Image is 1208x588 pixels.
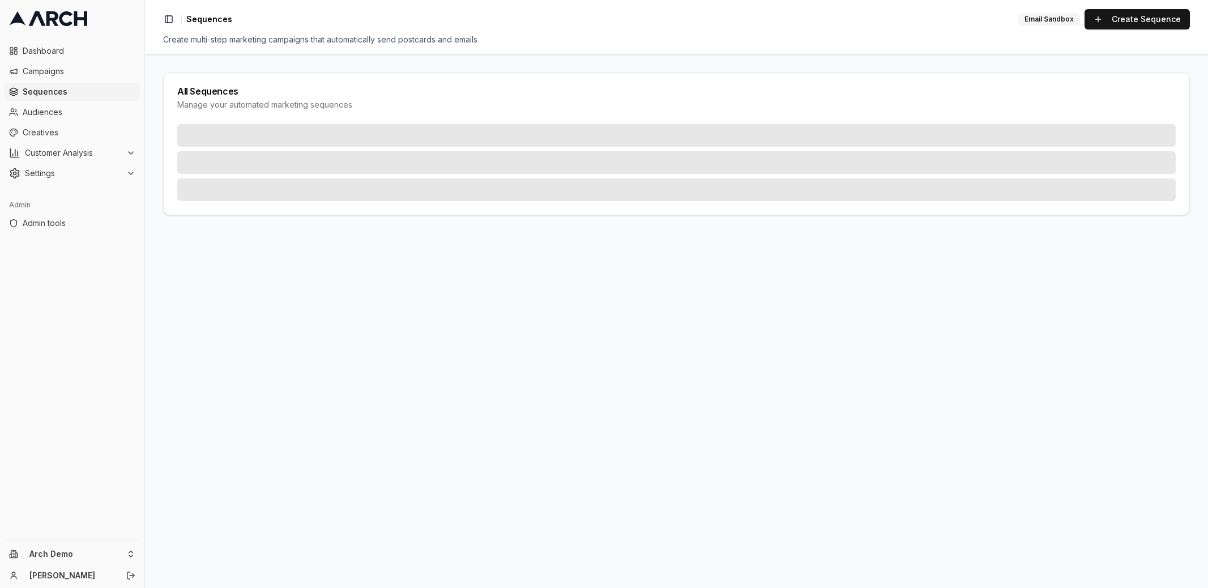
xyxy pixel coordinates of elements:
a: Create Sequence [1085,9,1190,29]
a: [PERSON_NAME] [29,570,114,581]
span: Dashboard [23,45,135,57]
div: Manage your automated marketing sequences [177,99,1176,110]
button: Settings [5,164,140,182]
button: Arch Demo [5,545,140,563]
div: Create multi-step marketing campaigns that automatically send postcards and emails [163,34,1190,45]
span: Arch Demo [29,549,122,559]
span: Creatives [23,127,135,138]
span: Admin tools [23,218,135,229]
span: Sequences [23,86,135,97]
nav: breadcrumb [186,14,232,25]
div: All Sequences [177,87,1176,96]
div: Email Sandbox [1018,13,1080,25]
a: Campaigns [5,62,140,80]
span: Audiences [23,106,135,118]
span: Campaigns [23,66,135,77]
a: Dashboard [5,42,140,60]
span: Settings [25,168,122,179]
a: Creatives [5,123,140,142]
button: Log out [123,568,139,583]
span: Sequences [186,14,232,25]
a: Admin tools [5,214,140,232]
div: Admin [5,196,140,214]
a: Audiences [5,103,140,121]
button: Customer Analysis [5,144,140,162]
a: Sequences [5,83,140,101]
span: Customer Analysis [25,147,122,159]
